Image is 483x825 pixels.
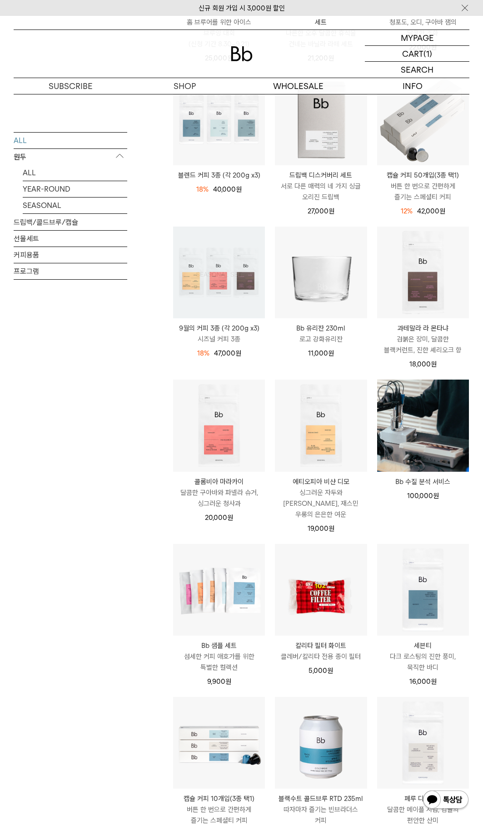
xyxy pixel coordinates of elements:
[308,207,334,215] span: 27,000
[423,46,432,61] p: (1)
[173,476,265,509] a: 콜롬비아 마라카이 달콤한 구아바와 파넬라 슈거, 싱그러운 청사과
[377,74,469,165] a: 캡슐 커피 50개입(3종 택1)
[275,181,367,203] p: 서로 다른 매력의 네 가지 싱글 오리진 드립백
[14,263,127,279] a: 프로그램
[128,78,242,94] p: SHOP
[173,323,265,334] p: 9월의 커피 3종 (각 200g x3)
[377,640,469,673] a: 세븐티 다크 로스팅의 진한 풍미, 묵직한 바디
[173,793,265,804] p: 캡슐 커피 10개입(3종 택1)
[236,185,242,193] span: 원
[329,524,334,533] span: 원
[409,360,437,368] span: 18,000
[14,247,127,262] a: 커피용품
[365,46,469,62] a: CART (1)
[377,640,469,651] p: 세븐티
[417,207,445,215] span: 42,000
[328,349,334,357] span: 원
[225,677,231,686] span: 원
[275,323,367,334] p: Bb 유리잔 230ml
[23,181,127,197] a: YEAR-ROUND
[173,544,265,636] a: Bb 샘플 세트
[199,4,285,12] a: 신규 회원 가입 시 3,000원 할인
[377,697,469,789] img: 페루 디카페인
[235,349,241,357] span: 원
[401,206,413,217] div: 12%
[14,214,127,230] a: 드립백/콜드브루/캡슐
[275,227,367,318] img: Bb 유리잔 230ml
[377,323,469,356] a: 과테말라 라 몬타냐 검붉은 장미, 달콤한 블랙커런트, 진한 셰리오크 향
[377,170,469,203] a: 캡슐 커피 50개입(3종 택1) 버튼 한 번으로 간편하게 즐기는 스페셜티 커피
[401,30,434,45] p: MYPAGE
[407,492,439,500] span: 100,000
[275,74,367,165] img: 드립백 디스커버리 세트
[275,640,367,651] p: 칼리타 필터 화이트
[431,677,437,686] span: 원
[401,62,433,78] p: SEARCH
[377,170,469,181] p: 캡슐 커피 50개입(3종 택1)
[327,667,333,675] span: 원
[173,227,265,318] img: 1000000743_add2_064.png
[275,793,367,804] p: 블랙수트 콜드브루 RTD 235ml
[409,677,437,686] span: 16,000
[14,132,127,148] a: ALL
[196,184,209,195] div: 18%
[275,476,367,487] p: 에티오피아 비샨 디모
[365,30,469,46] a: MYPAGE
[422,790,469,811] img: 카카오톡 채널 1:1 채팅 버튼
[377,651,469,673] p: 다크 로스팅의 진한 풍미, 묵직한 바디
[377,380,469,471] img: Bb 수질 분석 서비스
[309,667,333,675] span: 5,000
[377,227,469,318] img: 과테말라 라 몬타냐
[329,207,334,215] span: 원
[205,514,233,522] span: 20,000
[173,227,265,318] a: 9월의 커피 3종 (각 200g x3)
[275,334,367,345] p: 로고 강화유리잔
[214,349,241,357] span: 47,000
[173,697,265,789] img: 캡슐 커피 10개입(3종 택1)
[275,651,367,662] p: 클레버/칼리타 전용 종이 필터
[275,487,367,520] p: 싱그러운 자두와 [PERSON_NAME], 재스민 우롱의 은은한 여운
[23,164,127,180] a: ALL
[275,380,367,471] img: 에티오피아 비샨 디모
[275,323,367,345] a: Bb 유리잔 230ml 로고 강화유리잔
[308,349,334,357] span: 11,000
[14,148,127,165] p: 원두
[377,793,469,804] p: 페루 디카페인
[227,514,233,522] span: 원
[275,170,367,181] p: 드립백 디스커버리 세트
[377,334,469,356] p: 검붉은 장미, 달콤한 블랙커런트, 진한 셰리오크 향
[173,380,265,471] img: 콜롬비아 마라카이
[173,323,265,345] a: 9월의 커피 3종 (각 200g x3) 시즈널 커피 3종
[377,476,469,487] a: Bb 수질 분석 서비스
[275,697,367,789] img: 블랙수트 콜드브루 RTD 235ml
[173,640,265,651] p: Bb 샘플 세트
[173,487,265,509] p: 달콤한 구아바와 파넬라 슈거, 싱그러운 청사과
[275,640,367,662] a: 칼리타 필터 화이트 클레버/칼리타 전용 종이 필터
[439,207,445,215] span: 원
[275,476,367,520] a: 에티오피아 비샨 디모 싱그러운 자두와 [PERSON_NAME], 재스민 우롱의 은은한 여운
[431,360,437,368] span: 원
[402,46,423,61] p: CART
[377,544,469,636] img: 세븐티
[173,640,265,673] a: Bb 샘플 세트 섬세한 커피 애호가를 위한 특별한 컬렉션
[207,677,231,686] span: 9,900
[275,544,367,636] img: 칼리타 필터 화이트
[173,170,265,181] a: 블렌드 커피 3종 (각 200g x3)
[308,524,334,533] span: 19,000
[173,74,265,165] img: 블렌드 커피 3종 (각 200g x3)
[23,197,127,213] a: SEASONAL
[14,78,128,94] a: SUBSCRIBE
[377,323,469,334] p: 과테말라 라 몬타냐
